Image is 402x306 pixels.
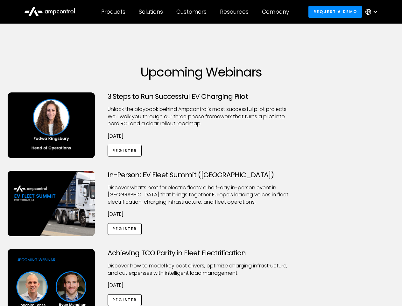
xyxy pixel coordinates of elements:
div: Resources [220,8,249,15]
p: ​Discover what’s next for electric fleets: a half-day in-person event in [GEOGRAPHIC_DATA] that b... [108,184,295,206]
h3: In-Person: EV Fleet Summit ([GEOGRAPHIC_DATA]) [108,171,295,179]
p: Unlock the playbook behind Ampcontrol’s most successful pilot projects. We’ll walk you through ou... [108,106,295,127]
div: Customers [176,8,207,15]
div: Solutions [139,8,163,15]
div: Company [262,8,289,15]
h3: 3 Steps to Run Successful EV Charging Pilot [108,92,295,101]
p: [DATE] [108,211,295,218]
div: Products [101,8,125,15]
h1: Upcoming Webinars [8,64,395,80]
h3: Achieving TCO Parity in Fleet Electrification [108,249,295,257]
a: Register [108,223,142,235]
a: Request a demo [308,6,362,18]
p: Discover how to model key cost drivers, optimize charging infrastructure, and cut expenses with i... [108,262,295,277]
p: [DATE] [108,282,295,289]
a: Register [108,294,142,306]
p: [DATE] [108,133,295,140]
a: Register [108,145,142,157]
